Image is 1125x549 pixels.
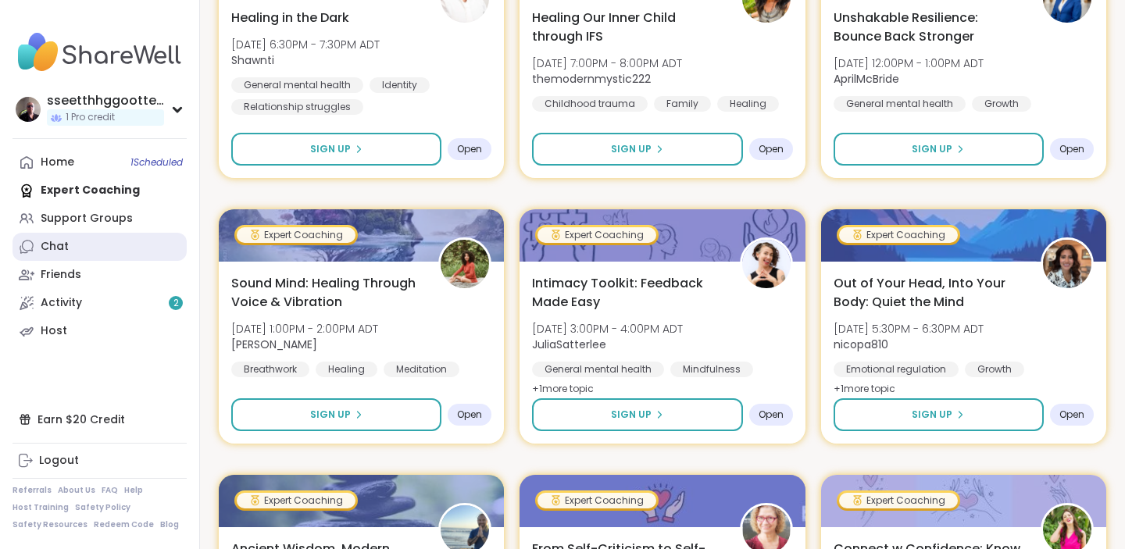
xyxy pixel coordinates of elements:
[742,240,791,288] img: JuliaSatterlee
[1059,143,1084,155] span: Open
[912,408,952,422] span: Sign Up
[654,96,711,112] div: Family
[532,9,722,46] span: Healing Our Inner Child through IFS
[384,362,459,377] div: Meditation
[41,295,82,311] div: Activity
[231,274,421,312] span: Sound Mind: Healing Through Voice & Vibration
[41,155,74,170] div: Home
[965,362,1024,377] div: Growth
[231,77,363,93] div: General mental health
[717,96,779,112] div: Healing
[231,133,441,166] button: Sign Up
[12,502,69,513] a: Host Training
[1059,408,1084,421] span: Open
[12,289,187,317] a: Activity2
[39,453,79,469] div: Logout
[41,267,81,283] div: Friends
[834,55,984,71] span: [DATE] 12:00PM - 1:00PM ADT
[58,485,95,496] a: About Us
[16,97,41,122] img: sseetthhggootteell
[441,240,489,288] img: Joana_Ayala
[12,519,87,530] a: Safety Resources
[834,96,966,112] div: General mental health
[12,25,187,80] img: ShareWell Nav Logo
[231,398,441,431] button: Sign Up
[12,148,187,176] a: Home1Scheduled
[237,227,355,243] div: Expert Coaching
[670,362,753,377] div: Mindfulness
[532,55,682,71] span: [DATE] 7:00PM - 8:00PM ADT
[47,92,164,109] div: sseetthhggootteell
[834,9,1023,46] span: Unshakable Resilience: Bounce Back Stronger
[12,405,187,433] div: Earn $20 Credit
[231,9,349,27] span: Healing in the Dark
[160,519,179,530] a: Blog
[532,362,664,377] div: General mental health
[532,96,648,112] div: Childhood trauma
[231,321,378,337] span: [DATE] 1:00PM - 2:00PM ADT
[316,362,377,377] div: Healing
[611,142,652,156] span: Sign Up
[124,485,143,496] a: Help
[231,362,309,377] div: Breathwork
[834,362,959,377] div: Emotional regulation
[310,408,351,422] span: Sign Up
[237,493,355,508] div: Expert Coaching
[310,142,351,156] span: Sign Up
[457,408,482,421] span: Open
[532,133,742,166] button: Sign Up
[759,143,784,155] span: Open
[532,71,651,87] b: themodernmystic222
[75,502,130,513] a: Safety Policy
[537,227,656,243] div: Expert Coaching
[173,297,179,310] span: 2
[231,99,363,115] div: Relationship struggles
[12,317,187,345] a: Host
[94,519,154,530] a: Redeem Code
[532,398,742,431] button: Sign Up
[759,408,784,421] span: Open
[370,77,430,93] div: Identity
[537,493,656,508] div: Expert Coaching
[611,408,652,422] span: Sign Up
[834,274,1023,312] span: Out of Your Head, Into Your Body: Quiet the Mind
[231,37,380,52] span: [DATE] 6:30PM - 7:30PM ADT
[834,133,1044,166] button: Sign Up
[834,321,984,337] span: [DATE] 5:30PM - 6:30PM ADT
[12,233,187,261] a: Chat
[834,398,1044,431] button: Sign Up
[532,274,722,312] span: Intimacy Toolkit: Feedback Made Easy
[839,493,958,508] div: Expert Coaching
[231,337,317,352] b: [PERSON_NAME]
[12,447,187,475] a: Logout
[231,52,274,68] b: Shawnti
[457,143,482,155] span: Open
[102,485,118,496] a: FAQ
[834,337,888,352] b: nicopa810
[12,485,52,496] a: Referrals
[12,261,187,289] a: Friends
[912,142,952,156] span: Sign Up
[834,71,899,87] b: AprilMcBride
[1043,240,1091,288] img: nicopa810
[532,321,683,337] span: [DATE] 3:00PM - 4:00PM ADT
[532,337,606,352] b: JuliaSatterlee
[41,323,67,339] div: Host
[130,156,183,169] span: 1 Scheduled
[972,96,1031,112] div: Growth
[41,239,69,255] div: Chat
[41,211,133,226] div: Support Groups
[66,111,115,124] span: 1 Pro credit
[12,205,187,233] a: Support Groups
[839,227,958,243] div: Expert Coaching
